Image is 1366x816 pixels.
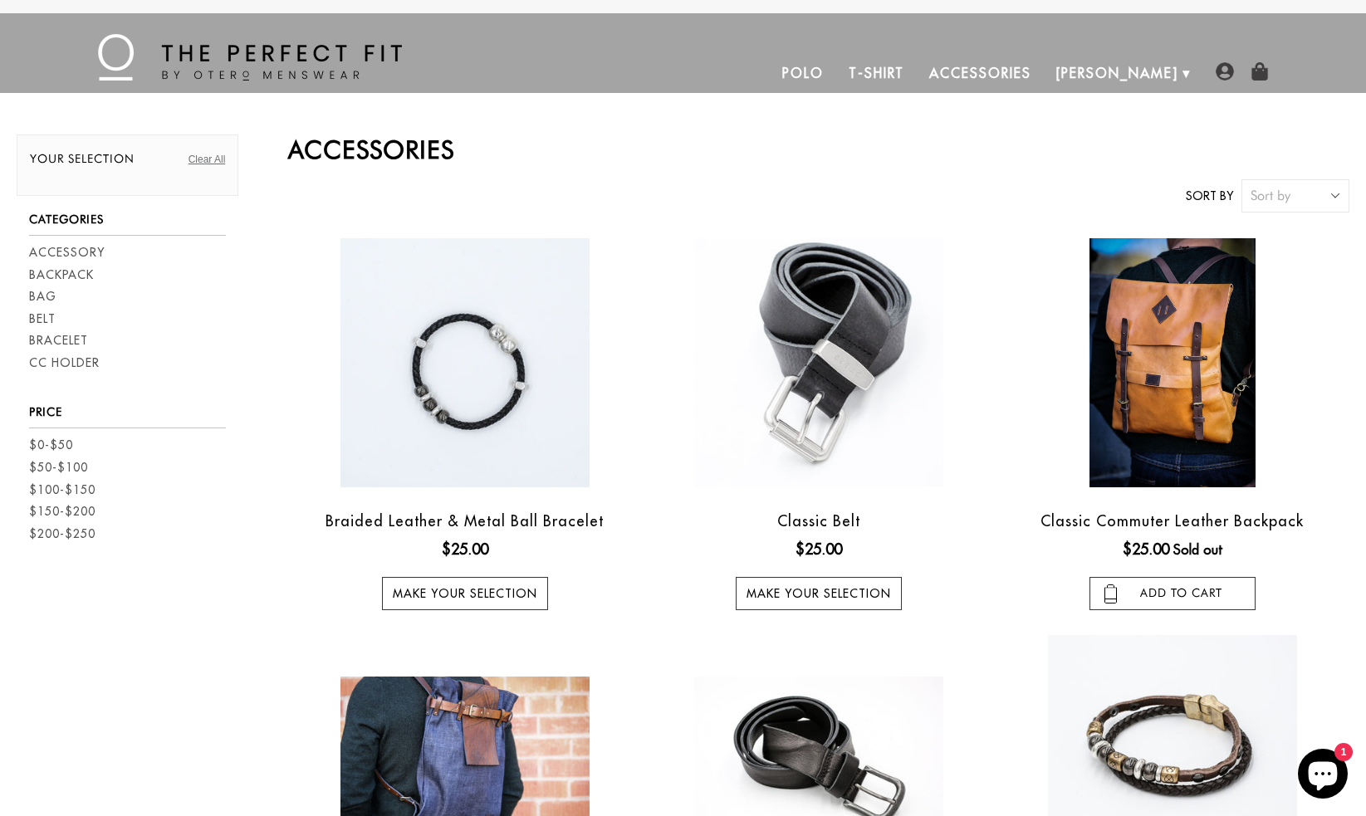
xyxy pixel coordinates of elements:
[770,53,836,93] a: Polo
[1000,238,1345,487] a: leather backpack
[1186,188,1233,205] label: Sort by
[29,503,95,520] a: $150-$200
[29,332,88,349] a: Bracelet
[288,134,1349,164] h2: Accessories
[29,459,88,476] a: $50-$100
[30,152,225,174] h2: Your selection
[188,152,226,167] a: Clear All
[694,238,943,487] img: otero menswear classic black leather belt
[1216,62,1234,81] img: user-account-icon.png
[326,511,604,530] a: Braided Leather & Metal Ball Bracelet
[29,310,56,328] a: Belt
[340,238,590,487] img: black braided leather bracelet
[836,53,917,93] a: T-Shirt
[777,511,860,530] a: Classic Belt
[29,405,226,428] h3: Price
[29,437,73,454] a: $0-$50
[29,525,95,543] a: $200-$250
[1044,53,1191,93] a: [PERSON_NAME]
[29,244,105,261] a: Accessory
[917,53,1043,93] a: Accessories
[29,481,95,499] a: $100-$150
[646,238,991,487] a: otero menswear classic black leather belt
[29,354,100,372] a: CC Holder
[382,577,548,610] a: Make your selection
[1173,541,1222,558] span: Sold out
[1089,577,1256,610] input: add to cart
[1251,62,1269,81] img: shopping-bag-icon.png
[736,577,902,610] a: Make your selection
[1123,538,1169,560] ins: $25.00
[796,538,842,560] ins: $25.00
[29,288,56,305] a: Bag
[1293,749,1353,803] inbox-online-store-chat: Shopify online store chat
[29,266,94,284] a: Backpack
[292,238,638,487] a: black braided leather bracelet
[29,213,226,236] h3: Categories
[1089,238,1256,487] img: leather backpack
[98,34,402,81] img: The Perfect Fit - by Otero Menswear - Logo
[442,538,488,560] ins: $25.00
[1040,511,1304,530] a: Classic Commuter Leather Backpack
